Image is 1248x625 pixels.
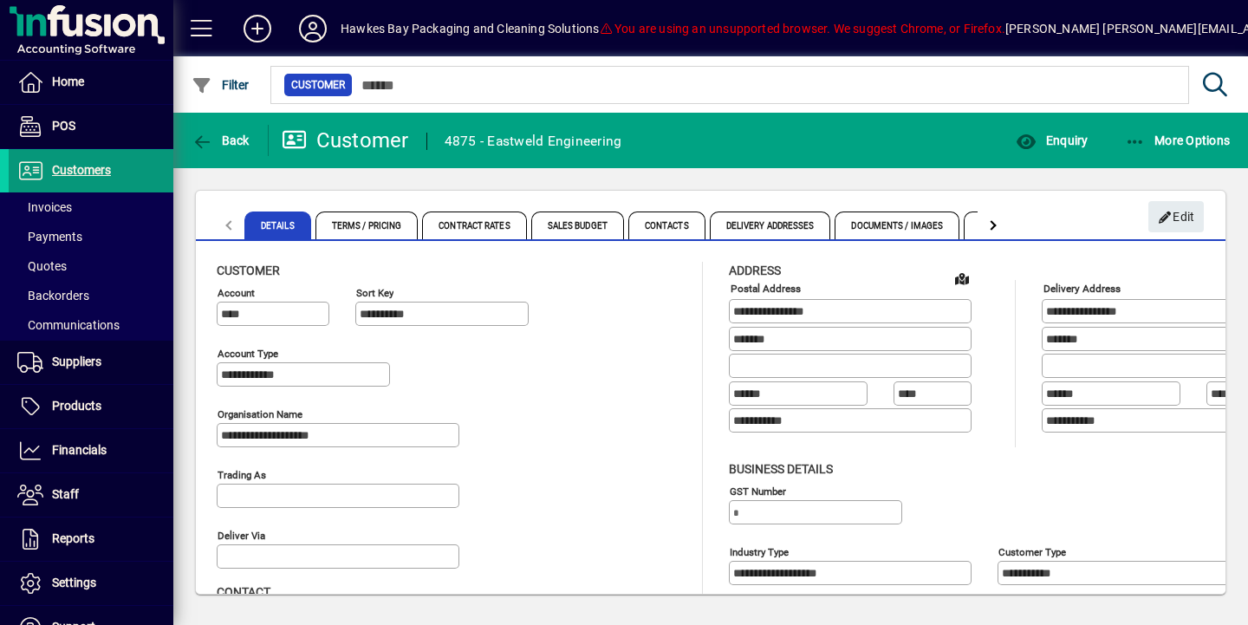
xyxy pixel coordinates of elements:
a: Settings [9,562,173,605]
span: Settings [52,576,96,589]
mat-label: Customer type [998,545,1066,557]
span: Staff [52,487,79,501]
span: Customer [217,264,280,277]
span: Reports [52,531,94,545]
mat-label: Industry type [730,545,789,557]
span: Financials [52,443,107,457]
span: Suppliers [52,355,101,368]
button: Profile [285,13,341,44]
mat-label: Account [218,287,255,299]
mat-label: Account Type [218,348,278,360]
span: Enquiry [1016,133,1088,147]
span: More Options [1125,133,1231,147]
span: Edit [1158,203,1195,231]
button: Back [187,125,254,156]
span: Backorders [17,289,89,303]
span: Documents / Images [835,212,959,239]
a: Products [9,385,173,428]
span: POS [52,119,75,133]
span: Delivery Addresses [710,212,831,239]
a: Reports [9,518,173,561]
span: Customers [52,163,111,177]
span: Communications [17,318,120,332]
a: Invoices [9,192,173,222]
a: Backorders [9,281,173,310]
button: Edit [1148,201,1204,232]
div: Hawkes Bay Packaging and Cleaning Solutions [341,15,600,42]
a: Financials [9,429,173,472]
span: Filter [192,78,250,92]
mat-label: Organisation name [218,408,302,420]
a: Suppliers [9,341,173,384]
span: Custom Fields [964,212,1061,239]
span: Terms / Pricing [315,212,419,239]
button: Filter [187,69,254,101]
span: Contract Rates [422,212,526,239]
span: Sales Budget [531,212,624,239]
a: View on map [948,264,976,292]
button: Add [230,13,285,44]
span: Back [192,133,250,147]
button: Enquiry [1011,125,1092,156]
span: Address [729,264,781,277]
span: Business details [729,462,833,476]
div: 4875 - Eastweld Engineering [445,127,622,155]
button: More Options [1121,125,1235,156]
span: Details [244,212,311,239]
a: Home [9,61,173,104]
span: Quotes [17,259,67,273]
span: Contact [217,585,270,599]
a: Quotes [9,251,173,281]
mat-label: Trading as [218,469,266,481]
a: Staff [9,473,173,517]
mat-label: GST Number [730,485,786,497]
mat-label: Deliver via [218,530,265,542]
span: Payments [17,230,82,244]
span: Contacts [628,212,705,239]
div: Customer [282,127,409,154]
span: Customer [291,76,345,94]
span: You are using an unsupported browser. We suggest Chrome, or Firefox. [600,22,1005,36]
mat-label: Sort key [356,287,393,299]
span: Products [52,399,101,413]
app-page-header-button: Back [173,125,269,156]
a: Communications [9,310,173,340]
a: Payments [9,222,173,251]
span: Home [52,75,84,88]
a: POS [9,105,173,148]
span: Invoices [17,200,72,214]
